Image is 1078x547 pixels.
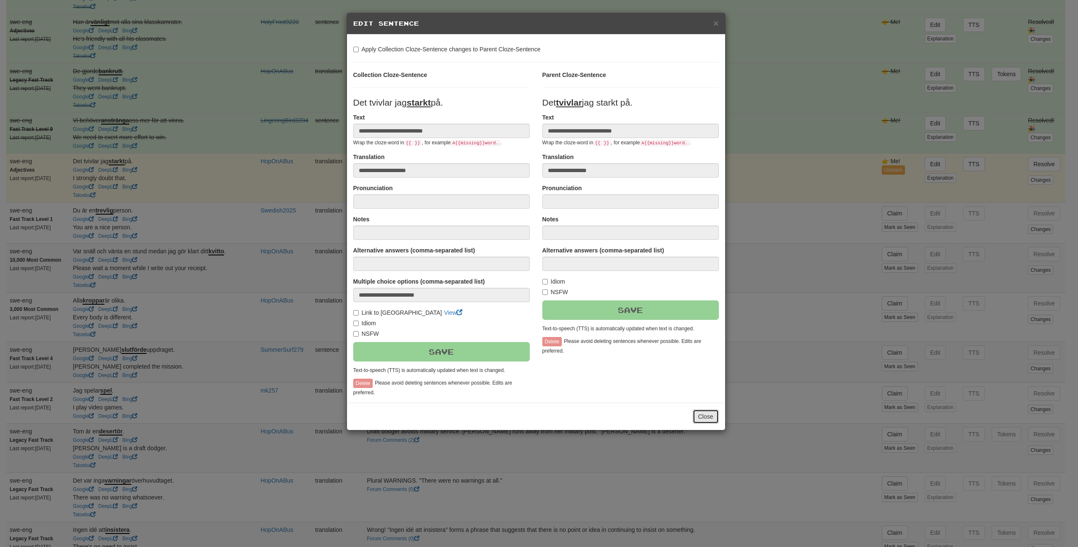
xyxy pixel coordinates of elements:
[353,379,373,388] button: Delete
[353,113,365,122] label: Text
[353,329,379,338] label: NSFW
[556,98,582,107] u: tvivlar
[353,45,541,53] label: Apply Collection Cloze-Sentence changes to Parent Cloze-Sentence
[353,184,393,192] label: Pronunciation
[404,140,413,146] code: {{
[353,19,719,28] h5: Edit Sentence
[413,140,422,146] code: }}
[353,342,530,361] button: Save
[593,140,602,146] code: {{
[353,321,359,326] input: Idiom
[353,215,370,223] label: Notes
[542,113,554,122] label: Text
[542,246,664,255] label: Alternative answers (comma-separated list)
[353,308,442,317] label: Link to [GEOGRAPHIC_DATA]
[353,331,359,337] input: NSFW
[542,98,633,107] span: Det jag starkt på.
[353,246,475,255] label: Alternative answers (comma-separated list)
[353,310,359,316] input: Link to [GEOGRAPHIC_DATA]
[353,380,512,395] small: Please avoid deleting sentences whenever possible. Edits are preferred.
[542,215,559,223] label: Notes
[353,140,502,146] small: Wrap the cloze-word in , for example .
[451,140,500,146] code: A {{ missing }} word.
[353,98,443,107] span: Det tvivlar jag på.
[542,153,574,161] label: Translation
[407,98,431,107] u: starkt
[353,153,385,161] label: Translation
[542,279,548,284] input: Idiom
[713,18,718,28] span: ×
[353,367,505,373] small: Text-to-speech (TTS) is automatically updated when text is changed.
[353,47,359,52] input: Apply Collection Cloze-Sentence changes to Parent Cloze-Sentence
[542,326,694,332] small: Text-to-speech (TTS) is automatically updated when text is changed.
[640,140,689,146] code: A {{ missing }} word.
[542,72,606,78] strong: Parent Cloze-Sentence
[713,19,718,27] button: Close
[542,338,702,353] small: Please avoid deleting sentences whenever possible. Edits are preferred.
[542,184,582,192] label: Pronunciation
[542,337,562,346] button: Delete
[693,409,719,424] button: Close
[353,277,485,286] label: Multiple choice options (comma-separated list)
[353,319,376,327] label: Idiom
[353,72,427,78] strong: Collection Cloze-Sentence
[542,140,691,146] small: Wrap the cloze-word in , for example .
[542,289,548,295] input: NSFW
[444,309,462,316] a: View
[542,277,565,286] label: Idiom
[542,300,719,320] button: Save
[542,288,568,296] label: NSFW
[602,140,611,146] code: }}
